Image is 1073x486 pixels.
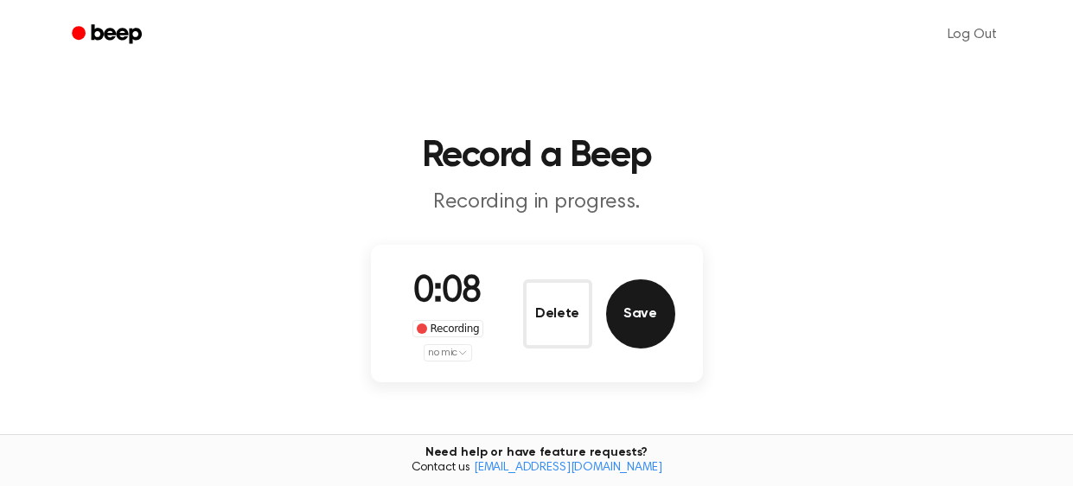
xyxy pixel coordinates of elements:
[412,320,484,337] div: Recording
[523,279,592,349] button: Delete Audio Record
[10,461,1063,476] span: Contact us
[428,345,457,361] span: no mic
[606,279,675,349] button: Save Audio Record
[60,18,157,52] a: Beep
[424,344,472,361] button: no mic
[930,14,1014,55] a: Log Out
[205,189,869,217] p: Recording in progress.
[94,138,980,175] h1: Record a Beep
[474,462,662,474] a: [EMAIL_ADDRESS][DOMAIN_NAME]
[413,274,482,310] span: 0:08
